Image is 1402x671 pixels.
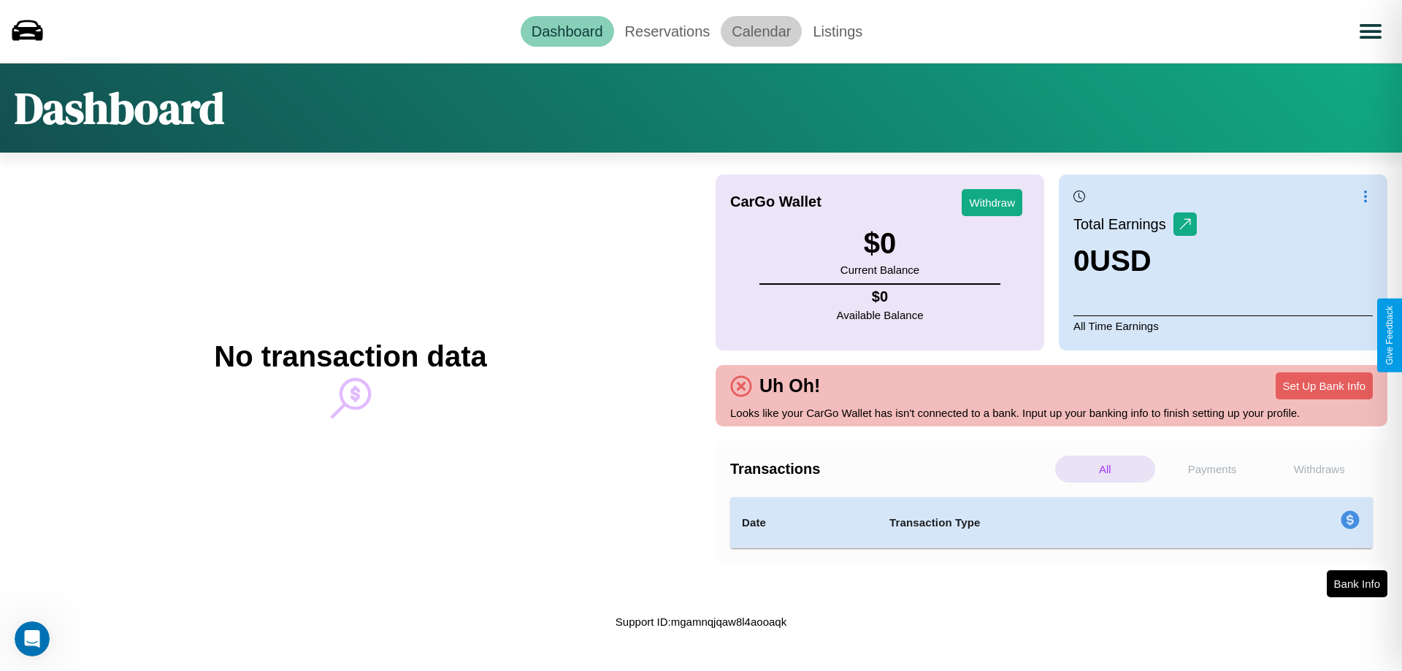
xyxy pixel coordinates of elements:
h4: CarGo Wallet [730,193,821,210]
p: Payments [1162,456,1263,483]
h3: 0 USD [1073,245,1197,277]
p: Looks like your CarGo Wallet has isn't connected to a bank. Input up your banking info to finish ... [730,403,1373,423]
h3: $ 0 [840,227,919,260]
p: Current Balance [840,260,919,280]
h4: $ 0 [837,288,924,305]
p: Support ID: mgamnqjqaw8l4aooaqk [616,612,786,632]
button: Withdraw [962,189,1022,216]
table: simple table [730,497,1373,548]
a: Listings [802,16,873,47]
h1: Dashboard [15,78,224,138]
button: Bank Info [1327,570,1387,597]
a: Dashboard [521,16,614,47]
a: Reservations [614,16,721,47]
button: Open menu [1350,11,1391,52]
div: Give Feedback [1384,306,1395,365]
p: Withdraws [1269,456,1369,483]
h4: Uh Oh! [752,375,827,396]
p: Available Balance [837,305,924,325]
p: All Time Earnings [1073,315,1373,336]
p: All [1055,456,1155,483]
h4: Transactions [730,461,1051,478]
p: Total Earnings [1073,211,1173,237]
button: Set Up Bank Info [1276,372,1373,399]
a: Calendar [721,16,802,47]
h4: Date [742,514,866,532]
h2: No transaction data [214,340,486,373]
iframe: Intercom live chat [15,621,50,656]
h4: Transaction Type [889,514,1221,532]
